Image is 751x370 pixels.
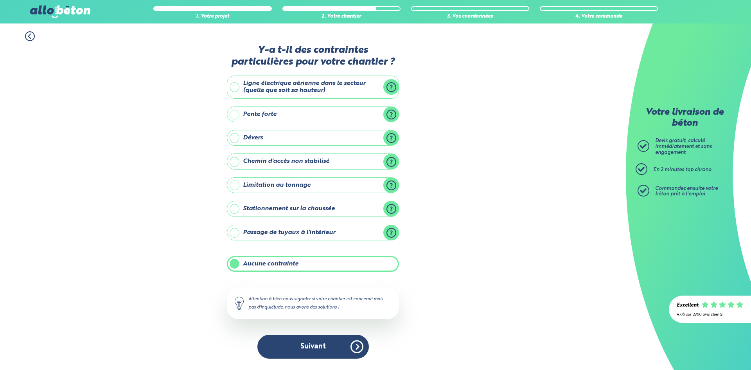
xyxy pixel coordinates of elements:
[227,287,399,319] div: Attention à bien nous signaler si votre chantier est concerné mais pas d'inquiétude, nous avons d...
[227,45,399,68] label: Y-a t-il des contraintes particulières pour votre chantier ?
[227,225,399,240] label: Passage de tuyaux à l'intérieur
[655,186,718,197] span: Commandez ensuite votre béton prêt à l'emploi
[540,14,658,20] div: 4. Votre commande
[227,256,399,272] label: Aucune contrainte
[677,312,743,317] div: 4.7/5 sur 2300 avis clients
[655,138,712,155] span: Devis gratuit, calculé immédiatement et sans engagement
[227,106,399,122] label: Pente forte
[227,201,399,217] label: Stationnement sur la chaussée
[227,177,399,193] label: Limitation au tonnage
[282,14,401,20] div: 2. Votre chantier
[227,153,399,169] label: Chemin d'accès non stabilisé
[257,335,369,359] button: Suivant
[30,5,90,18] img: allobéton
[640,107,729,129] p: Votre livraison de béton
[227,76,399,99] label: Ligne électrique aérienne dans le secteur (quelle que soit sa hauteur)
[227,130,399,146] label: Dévers
[411,14,529,20] div: 3. Vos coordonnées
[677,303,699,309] div: Excellent
[153,14,271,20] div: 1. Votre projet
[653,167,711,172] span: En 2 minutes top chrono
[681,339,742,361] iframe: Help widget launcher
